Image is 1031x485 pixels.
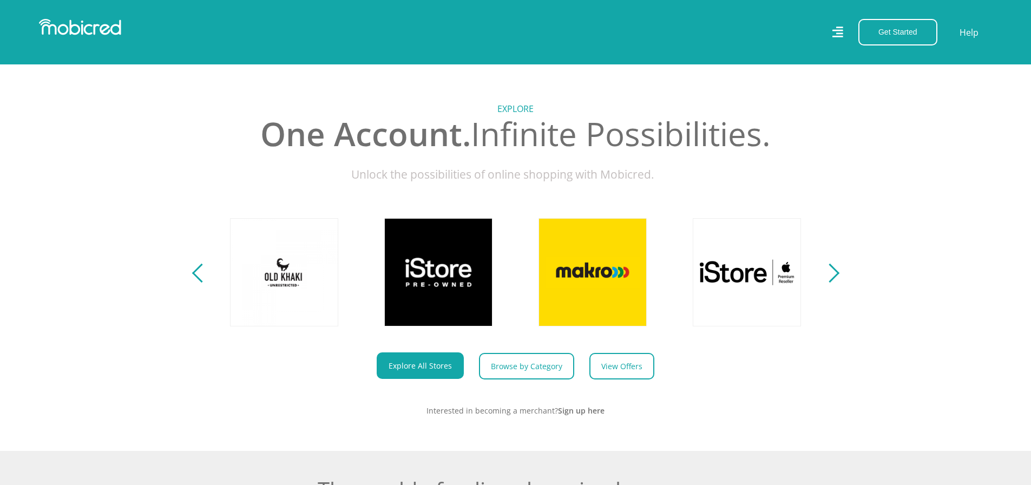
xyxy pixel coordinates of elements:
a: Browse by Category [479,353,574,379]
a: View Offers [589,353,654,379]
button: Previous [195,261,208,283]
button: Next [823,261,837,283]
h5: Explore [215,104,816,114]
h2: Infinite Possibilities. [215,114,816,153]
a: Explore All Stores [377,352,464,379]
p: Unlock the possibilities of online shopping with Mobicred. [215,166,816,183]
a: Sign up here [558,405,605,416]
span: One Account. [260,112,471,156]
img: Mobicred [39,19,121,35]
button: Get Started [858,19,937,45]
a: Help [959,25,979,40]
p: Interested in becoming a merchant? [215,405,816,416]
